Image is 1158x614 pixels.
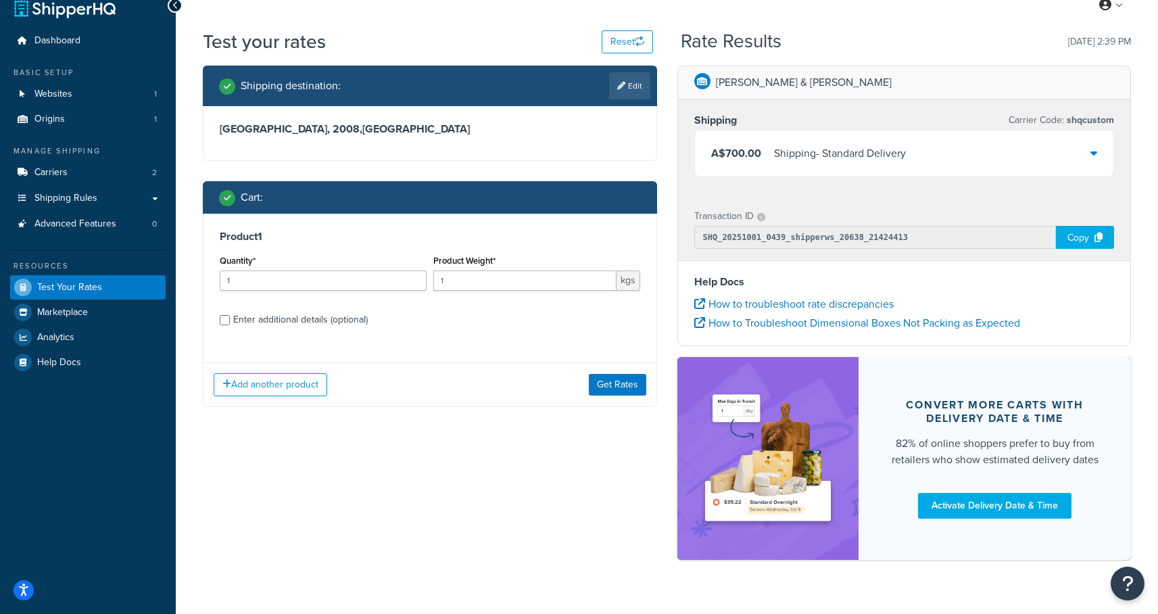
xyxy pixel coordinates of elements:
span: Advanced Features [34,218,116,230]
span: Marketplace [37,307,88,318]
span: Dashboard [34,35,80,47]
a: Origins1 [10,107,166,132]
li: Websites [10,82,166,107]
span: 0 [152,218,157,230]
a: Edit [609,72,650,99]
button: Reset [602,30,653,53]
div: Basic Setup [10,67,166,78]
label: Quantity* [220,256,256,266]
input: Enter additional details (optional) [220,315,230,325]
li: Origins [10,107,166,132]
h2: Shipping destination : [241,80,341,92]
span: Origins [34,114,65,125]
span: Analytics [37,332,74,344]
input: 0 [220,270,427,291]
a: Dashboard [10,28,166,53]
label: Product Weight* [433,256,496,266]
a: Advanced Features0 [10,212,166,237]
div: Convert more carts with delivery date & time [891,398,1099,425]
span: kgs [617,270,640,291]
button: Add another product [214,373,327,396]
span: Websites [34,89,72,100]
h4: Help Docs [694,274,1115,290]
span: A$700.00 [711,145,761,161]
li: Advanced Features [10,212,166,237]
h3: Product 1 [220,230,640,243]
div: Shipping - Standard Delivery [774,144,906,163]
input: 0.00 [433,270,617,291]
span: Help Docs [37,357,81,369]
a: Shipping Rules [10,186,166,211]
a: Analytics [10,325,166,350]
img: feature-image-ddt-36eae7f7280da8017bfb280eaccd9c446f90b1fe08728e4019434db127062ab4.png [698,377,839,539]
h2: Rate Results [681,31,781,52]
p: Transaction ID [694,207,754,226]
span: Shipping Rules [34,193,97,204]
span: 2 [152,167,157,179]
div: 82% of online shoppers prefer to buy from retailers who show estimated delivery dates [891,435,1099,468]
p: [DATE] 2:39 PM [1068,32,1131,51]
a: Websites1 [10,82,166,107]
a: Test Your Rates [10,275,166,300]
div: Copy [1056,226,1114,249]
p: Carrier Code: [1009,111,1114,130]
div: Enter additional details (optional) [233,310,368,329]
span: 1 [154,89,157,100]
a: How to Troubleshoot Dimensional Boxes Not Packing as Expected [694,315,1020,331]
span: Test Your Rates [37,282,102,293]
button: Open Resource Center [1111,567,1144,600]
p: [PERSON_NAME] & [PERSON_NAME] [716,73,892,92]
a: Help Docs [10,350,166,375]
span: Carriers [34,167,68,179]
h2: Cart : [241,191,263,204]
a: Activate Delivery Date & Time [918,493,1071,519]
div: Resources [10,260,166,272]
li: Carriers [10,160,166,185]
a: Marketplace [10,300,166,325]
a: Carriers2 [10,160,166,185]
button: Get Rates [589,374,646,396]
h3: [GEOGRAPHIC_DATA], 2008 , [GEOGRAPHIC_DATA] [220,122,640,136]
a: How to troubleshoot rate discrepancies [694,296,894,312]
div: Manage Shipping [10,145,166,157]
span: shqcustom [1064,113,1114,127]
span: 1 [154,114,157,125]
h1: Test your rates [203,28,326,55]
h3: Shipping [694,114,737,127]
